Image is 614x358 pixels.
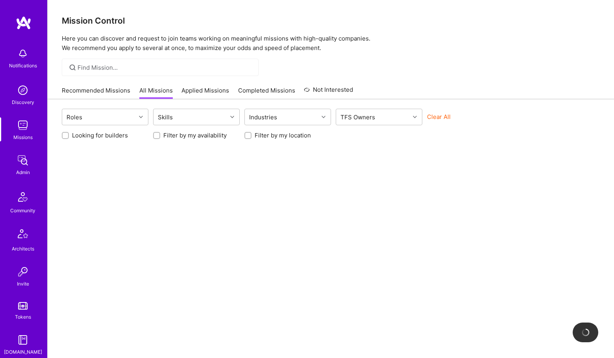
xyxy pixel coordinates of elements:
input: Find Mission... [78,63,253,72]
img: logo [16,16,31,30]
div: TFS Owners [338,111,377,123]
div: [DOMAIN_NAME] [4,348,42,356]
a: All Missions [139,86,173,99]
p: Here you can discover and request to join teams working on meaningful missions with high-quality ... [62,34,600,53]
img: discovery [15,82,31,98]
label: Filter by my location [255,131,311,139]
div: Architects [12,245,34,253]
img: Architects [13,226,32,245]
img: admin teamwork [15,152,31,168]
button: Clear All [427,113,451,121]
div: Community [10,206,35,215]
label: Filter by my availability [163,131,227,139]
div: Tokens [15,313,31,321]
i: icon Chevron [413,115,417,119]
i: icon Chevron [139,115,143,119]
i: icon SearchGrey [68,63,77,72]
i: icon Chevron [230,115,234,119]
a: Recommended Missions [62,86,130,99]
img: bell [15,46,31,61]
label: Looking for builders [72,131,128,139]
div: Missions [13,133,33,141]
h3: Mission Control [62,16,600,26]
div: Notifications [9,61,37,70]
div: Industries [247,111,279,123]
img: Invite [15,264,31,280]
img: tokens [18,302,28,310]
img: teamwork [15,117,31,133]
a: Completed Missions [238,86,295,99]
div: Roles [65,111,84,123]
img: loading [580,327,591,338]
i: icon Chevron [322,115,325,119]
div: Admin [16,168,30,176]
a: Not Interested [304,85,353,99]
img: guide book [15,332,31,348]
div: Invite [17,280,29,288]
div: Discovery [12,98,34,106]
div: Skills [156,111,175,123]
img: Community [13,187,32,206]
a: Applied Missions [181,86,229,99]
